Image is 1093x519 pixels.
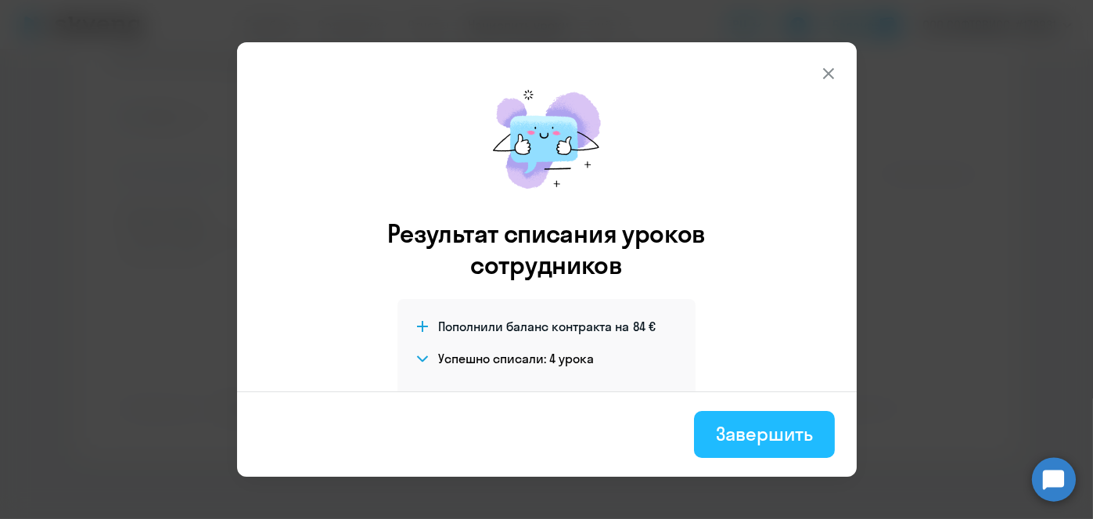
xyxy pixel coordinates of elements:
h4: Успешно списали: 4 урока [438,350,594,367]
div: Завершить [716,421,812,446]
button: Завершить [694,411,834,458]
span: 84 € [633,318,656,335]
span: Пополнили баланс контракта на [438,318,629,335]
img: mirage-message.png [476,74,617,205]
h3: Результат списания уроков сотрудников [366,218,728,280]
